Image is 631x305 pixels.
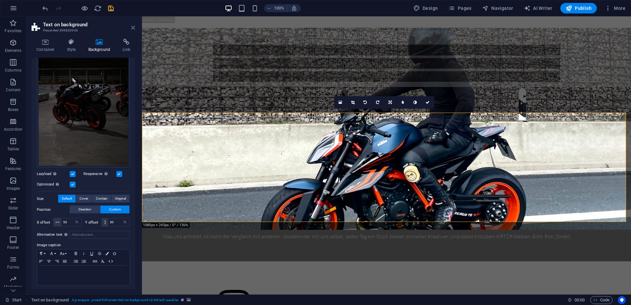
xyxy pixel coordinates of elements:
[5,68,21,73] p: Columns
[413,5,438,11] span: Design
[8,206,18,211] p: Slider
[37,30,130,168] div: 79d8c90e-a6cd-4998-b682-8173957a43e5-deqPGeM7XBDs0hS8wRIBqQ.jpeg
[605,5,625,11] span: More
[107,4,115,12] button: save
[94,5,102,12] i: Reload page
[80,257,88,265] button: Ordered List
[384,96,397,109] a: Change orientation
[479,3,516,13] button: Navigator
[7,146,19,152] p: Tables
[72,250,80,257] button: Bold (Ctrl+B)
[291,5,297,11] i: On resize automatically adjust zoom level to fit chosen device.
[4,284,22,290] p: Marketing
[618,296,626,304] button: Usercentrics
[72,257,80,265] button: Unordered List
[7,245,19,250] p: Footer
[411,3,441,13] div: Design (Ctrl+Alt+Y)
[31,296,69,304] span: Click to select. Double-click to edit
[79,206,91,213] span: Direction
[347,96,359,109] a: Crop mode
[83,170,116,178] label: Responsive
[397,96,409,109] a: Blur
[41,4,49,12] button: undo
[37,241,130,249] label: Image caption
[100,206,129,213] button: Custom
[43,28,122,33] h3: Preset #ed-899830906
[76,195,92,203] button: Cover
[359,96,372,109] a: Rotate left 90°
[58,250,69,257] button: Font Size
[37,221,53,224] label: X offset
[61,257,69,265] button: Align Justify
[524,5,552,11] span: AI Writer
[80,195,88,203] span: Cover
[446,3,474,13] button: Pages
[5,166,21,171] p: Features
[37,250,48,257] button: Paragraph Format
[411,3,441,13] button: Design
[32,39,62,53] h4: Container
[7,186,20,191] p: Images
[448,5,471,11] span: Pages
[579,297,580,302] span: :
[70,206,100,213] button: Direction
[602,3,628,13] button: More
[5,28,21,33] p: Favorites
[264,4,288,12] button: 100%
[118,39,135,53] h4: Link
[566,5,592,11] span: Publish
[187,298,191,302] i: This element contains a background
[71,296,178,304] span: . bg-wrapper .preset-fullscreen-text-on-background-v2-default .parallax
[422,96,434,109] a: Confirm ( Ctrl ⏎ )
[5,296,22,304] a: Click to cancel selection. Double-click to open Pages
[574,296,585,304] span: 00 00
[7,265,19,270] p: Forms
[111,195,129,203] button: Original
[91,257,99,265] button: Insert Link
[409,96,422,109] a: Greyscale
[37,257,45,265] button: Align Left
[274,4,285,12] h6: 100%
[568,296,585,304] h6: Session time
[334,96,347,109] a: Select files from the file manager, stock photos, or upload file(s)
[92,195,111,203] button: Contain
[8,107,19,112] p: Boxes
[62,39,83,53] h4: Style
[521,3,555,13] button: AI Writer
[41,5,49,12] i: Undo: change_position (Ctrl+Z)
[5,48,22,53] p: Elements
[58,195,76,203] button: Default
[482,5,513,11] span: Navigator
[99,257,107,265] button: Clear Formatting
[6,87,20,93] p: Content
[560,3,597,13] button: Publish
[107,5,115,12] i: Save (Ctrl+S)
[53,257,61,265] button: Align Right
[37,206,70,214] label: Position
[104,250,111,257] button: Colors
[31,296,191,304] nav: breadcrumb
[111,250,118,257] button: Icons
[7,225,20,230] p: Header
[83,39,118,53] h4: Background
[80,250,88,257] button: Italic (Ctrl+I)
[96,250,104,257] button: Strikethrough
[37,231,70,239] label: Alternative text
[593,296,610,304] span: Code
[590,296,613,304] button: Code
[62,195,72,203] span: Default
[88,250,96,257] button: Underline (Ctrl+U)
[109,206,121,213] span: Custom
[37,195,58,203] label: Size
[37,170,70,178] label: Lazyload
[372,96,384,109] a: Rotate right 90°
[45,257,53,265] button: Align Center
[94,4,102,12] button: reload
[37,181,70,188] label: Optimized
[48,250,58,257] button: Font Family
[4,127,22,132] p: Accordion
[96,195,107,203] span: Contain
[181,298,184,302] i: This element is a customizable preset
[107,257,115,265] button: HTML
[115,195,126,203] span: Original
